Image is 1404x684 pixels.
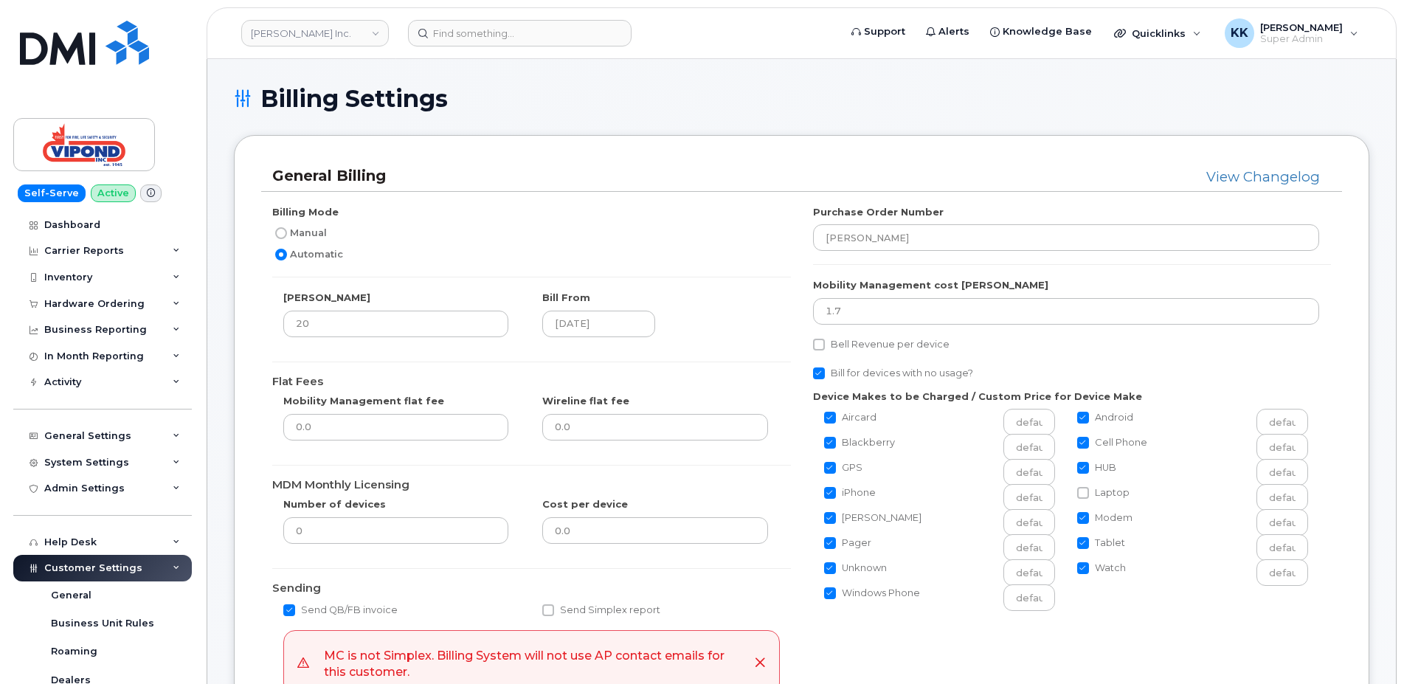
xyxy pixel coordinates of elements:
[824,434,895,452] label: Blackberry
[275,249,287,260] input: Automatic
[813,339,825,350] input: Bell Revenue per device
[272,224,327,242] label: Manual
[824,412,836,424] input: Aircard
[1256,484,1308,511] input: Laptop
[824,559,887,577] label: Unknown
[272,376,791,388] h4: Flat Fees
[1003,459,1055,486] input: GPS
[272,205,339,219] label: Billing Mode
[1077,412,1089,424] input: Android
[1077,484,1130,502] label: Laptop
[824,409,876,426] label: Aircard
[1256,459,1308,486] input: HUB
[1206,168,1320,185] a: View Changelog
[1256,534,1308,561] input: Tablet
[813,390,1142,404] label: Device Makes to be Charged / Custom Price for Device Make
[283,601,398,619] label: Send QB/FB invoice
[1256,434,1308,460] input: Cell Phone
[813,336,950,353] label: Bell Revenue per device
[1077,434,1147,452] label: Cell Phone
[272,246,343,263] label: Automatic
[1003,409,1055,435] input: Aircard
[234,86,1369,111] h1: Billing Settings
[1077,512,1089,524] input: Modem
[1003,584,1055,611] input: Windows Phone
[824,584,920,602] label: Windows Phone
[1003,559,1055,586] input: Unknown
[283,394,444,408] label: Mobility Management flat fee
[813,205,944,219] label: Purchase Order Number
[1077,409,1133,426] label: Android
[1003,534,1055,561] input: Pager
[272,479,791,491] h4: MDM Monthly Licensing
[824,562,836,574] input: Unknown
[1077,534,1125,552] label: Tablet
[1256,509,1308,536] input: Modem
[1256,559,1308,586] input: Watch
[272,166,874,186] h3: General Billing
[824,509,921,527] label: [PERSON_NAME]
[824,512,836,524] input: [PERSON_NAME]
[1077,459,1116,477] label: HUB
[1077,462,1089,474] input: HUB
[824,587,836,599] input: Windows Phone
[824,484,876,502] label: iPhone
[283,497,386,511] label: Number of devices
[824,437,836,449] input: Blackberry
[813,367,825,379] input: Bill for devices with no usage?
[542,601,660,619] label: Send Simplex report
[1077,509,1132,527] label: Modem
[542,394,629,408] label: Wireline flat fee
[1003,484,1055,511] input: iPhone
[324,644,742,682] div: MC is not Simplex. Billing System will not use AP contact emails for this customer.
[813,278,1048,292] label: Mobility Management cost [PERSON_NAME]
[272,582,791,595] h4: Sending
[542,497,628,511] label: Cost per device
[824,487,836,499] input: iPhone
[1003,509,1055,536] input: [PERSON_NAME]
[824,459,862,477] label: GPS
[1077,437,1089,449] input: Cell Phone
[1077,487,1089,499] input: Laptop
[1003,434,1055,460] input: Blackberry
[283,604,295,616] input: Send QB/FB invoice
[542,291,590,305] label: Bill From
[1077,562,1089,574] input: Watch
[283,291,370,305] label: [PERSON_NAME]
[1256,409,1308,435] input: Android
[1077,559,1126,577] label: Watch
[824,462,836,474] input: GPS
[275,227,287,239] input: Manual
[824,534,871,552] label: Pager
[824,537,836,549] input: Pager
[813,365,973,382] label: Bill for devices with no usage?
[542,604,554,616] input: Send Simplex report
[1077,537,1089,549] input: Tablet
